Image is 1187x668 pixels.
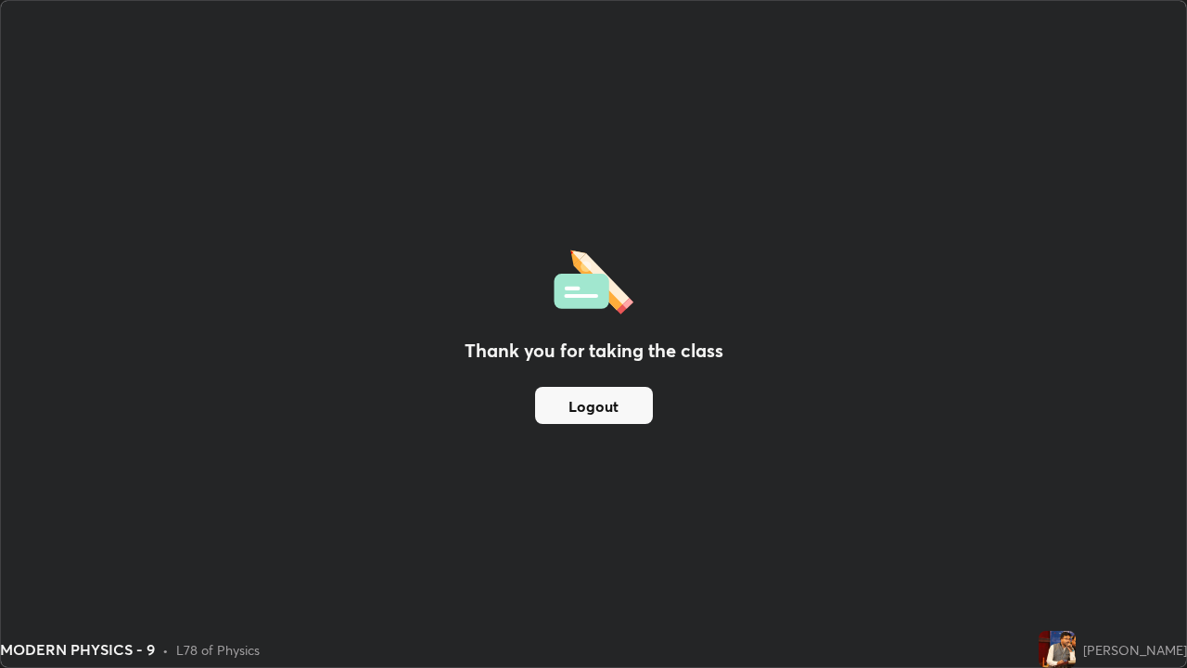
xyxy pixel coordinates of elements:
div: L78 of Physics [176,640,260,660]
div: [PERSON_NAME] [1083,640,1187,660]
h2: Thank you for taking the class [465,337,723,365]
div: • [162,640,169,660]
img: f927825f111f48af9dbf922a2957019a.jpg [1039,631,1076,668]
button: Logout [535,387,653,424]
img: offlineFeedback.1438e8b3.svg [554,244,633,315]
